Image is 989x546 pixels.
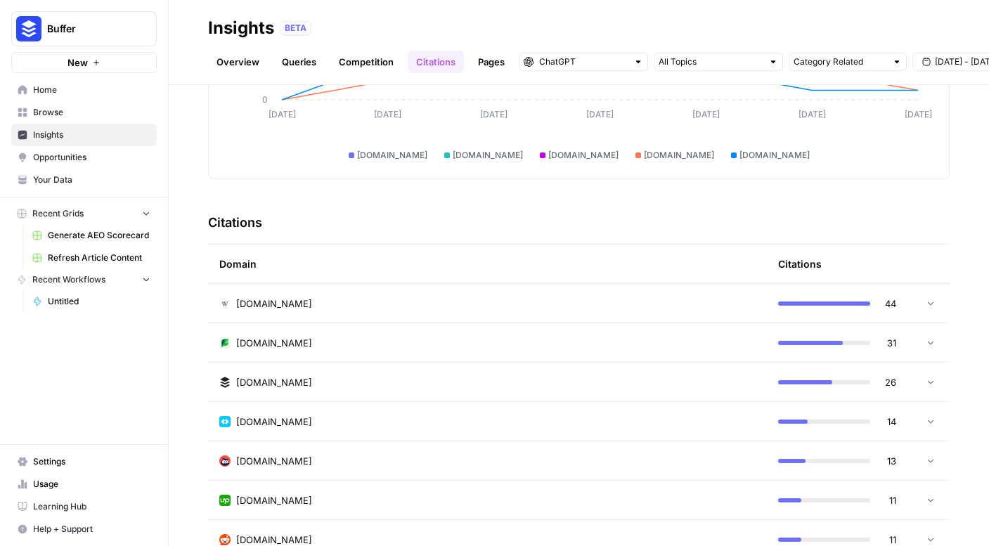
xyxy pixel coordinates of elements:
a: Insights [11,124,157,146]
span: [DOMAIN_NAME] [236,297,312,311]
img: izgcjcw16vhvh3rv54e10dgzsq95 [219,495,231,506]
a: Opportunities [11,146,157,169]
span: [DOMAIN_NAME] [453,149,523,162]
span: [DOMAIN_NAME] [236,493,312,507]
img: f9wdnuntjsproid7dd2wz27iuclw [219,455,231,467]
span: [DOMAIN_NAME] [236,336,312,350]
span: [DOMAIN_NAME] [548,149,619,162]
span: Learning Hub [33,500,150,513]
tspan: 0 [262,94,268,105]
input: All Topics [659,55,763,69]
tspan: [DATE] [374,109,401,119]
button: Workspace: Buffer [11,11,157,46]
div: Insights [208,17,274,39]
div: Domain [219,245,756,283]
span: Opportunities [33,151,150,164]
a: Competition [330,51,402,73]
img: vm3p9xuvjyp37igu3cuc8ys7u6zv [219,298,231,309]
span: Help + Support [33,523,150,535]
a: Learning Hub [11,495,157,518]
tspan: [DATE] [799,109,826,119]
a: Pages [470,51,513,73]
tspan: [DATE] [692,109,720,119]
span: Recent Workflows [32,273,105,286]
input: Category Related [794,55,886,69]
span: 11 [879,493,896,507]
tspan: [DATE] [480,109,508,119]
span: Untitled [48,295,150,308]
input: ChatGPT [539,55,628,69]
span: Your Data [33,174,150,186]
span: [DOMAIN_NAME] [236,454,312,468]
span: Refresh Article Content [48,252,150,264]
a: Browse [11,101,157,124]
span: [DOMAIN_NAME] [644,149,714,162]
span: Recent Grids [32,207,84,220]
img: cshlsokdl6dyfr8bsio1eab8vmxt [219,377,231,388]
span: Usage [33,478,150,490]
a: Citations [408,51,464,73]
button: New [11,52,157,73]
h3: Citations [208,213,262,233]
button: Help + Support [11,518,157,540]
a: Overview [208,51,268,73]
span: [DOMAIN_NAME] [739,149,810,162]
span: Home [33,84,150,96]
span: 31 [879,336,896,350]
span: 26 [879,375,896,389]
span: [DOMAIN_NAME] [357,149,427,162]
img: y7aogpycgqgftgr3z9exmtd1oo6j [219,416,231,427]
a: Generate AEO Scorecard [26,224,157,247]
img: m2cl2pnoess66jx31edqk0jfpcfn [219,534,231,545]
span: Browse [33,106,150,119]
a: Queries [273,51,325,73]
a: Settings [11,450,157,473]
a: Usage [11,473,157,495]
div: Citations [778,245,822,283]
span: Settings [33,455,150,468]
span: [DOMAIN_NAME] [236,415,312,429]
button: Recent Workflows [11,269,157,290]
span: Generate AEO Scorecard [48,229,150,242]
a: Refresh Article Content [26,247,157,269]
span: Insights [33,129,150,141]
tspan: [DATE] [905,109,932,119]
span: [DOMAIN_NAME] [236,375,312,389]
button: Recent Grids [11,203,157,224]
div: BETA [280,21,311,35]
tspan: [DATE] [586,109,614,119]
img: 4onplfa4c41vb42kg4mbazxxmfki [219,337,231,349]
img: Buffer Logo [16,16,41,41]
a: Your Data [11,169,157,191]
span: New [67,56,88,70]
a: Untitled [26,290,157,313]
span: 44 [879,297,896,311]
span: 14 [879,415,896,429]
tspan: [DATE] [269,109,296,119]
span: 13 [879,454,896,468]
span: Buffer [47,22,132,36]
a: Home [11,79,157,101]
